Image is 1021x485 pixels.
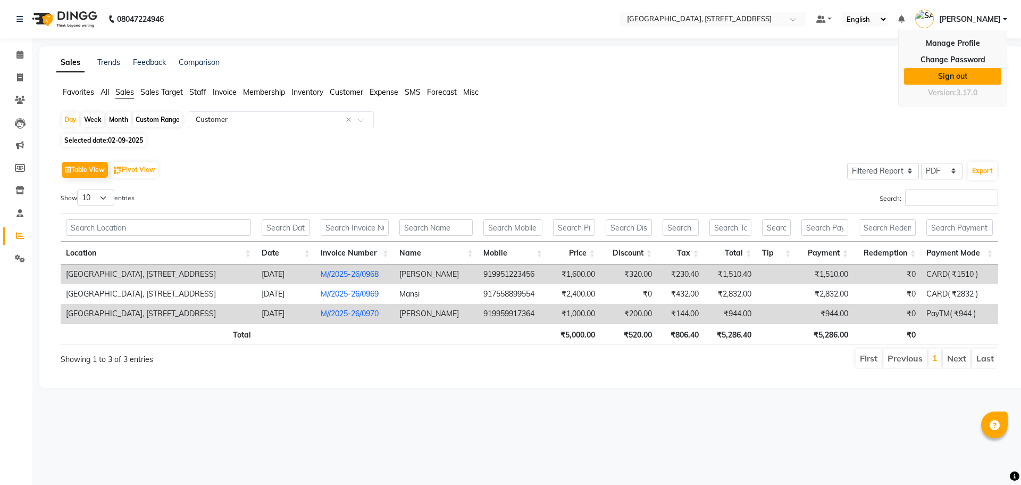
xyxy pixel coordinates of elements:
[796,265,853,284] td: ₹1,510.00
[114,167,122,175] img: pivot.png
[62,112,79,127] div: Day
[704,304,757,324] td: ₹944.00
[56,53,85,72] a: Sales
[77,190,114,206] select: Showentries
[853,242,921,265] th: Redemption: activate to sort column ascending
[968,162,997,180] button: Export
[405,87,421,97] span: SMS
[61,242,256,265] th: Location: activate to sort column ascending
[600,265,657,284] td: ₹320.00
[905,190,998,206] input: Search:
[709,219,751,236] input: Search Total
[62,162,108,178] button: Table View
[657,242,704,265] th: Tax: activate to sort column ascending
[921,284,998,304] td: CARD( ₹2832 )
[133,112,182,127] div: Custom Range
[61,348,442,365] div: Showing 1 to 3 of 3 entries
[483,219,542,236] input: Search Mobile
[27,4,100,34] img: logo
[704,242,757,265] th: Total: activate to sort column ascending
[657,265,704,284] td: ₹230.40
[904,52,1001,68] a: Change Password
[256,265,315,284] td: [DATE]
[243,87,285,97] span: Membership
[66,219,251,236] input: Search Location
[904,35,1001,52] a: Manage Profile
[140,87,183,97] span: Sales Target
[600,324,657,344] th: ₹520.00
[394,242,479,265] th: Name: activate to sort column ascending
[256,284,315,304] td: [DATE]
[370,87,398,97] span: Expense
[796,284,853,304] td: ₹2,832.00
[548,284,600,304] td: ₹2,400.00
[61,265,256,284] td: [GEOGRAPHIC_DATA], [STREET_ADDRESS]
[101,87,109,97] span: All
[63,87,94,97] span: Favorites
[394,284,479,304] td: Mansi
[796,324,853,344] th: ₹5,286.00
[478,284,547,304] td: 917558899554
[926,219,993,236] input: Search Payment Mode
[463,87,479,97] span: Misc
[346,114,355,126] span: Clear all
[427,87,457,97] span: Forecast
[859,219,916,236] input: Search Redemption
[704,324,757,344] th: ₹5,286.40
[904,85,1001,101] div: Version:3.17.0
[932,352,938,363] a: 1
[796,242,853,265] th: Payment: activate to sort column ascending
[321,219,388,236] input: Search Invoice Number
[478,242,547,265] th: Mobile: activate to sort column ascending
[553,219,595,236] input: Search Price
[97,57,120,67] a: Trends
[189,87,206,97] span: Staff
[61,304,256,324] td: [GEOGRAPHIC_DATA], [STREET_ADDRESS]
[111,162,158,178] button: Pivot View
[704,284,757,304] td: ₹2,832.00
[853,304,921,324] td: ₹0
[921,242,998,265] th: Payment Mode: activate to sort column ascending
[853,324,921,344] th: ₹0
[108,136,143,144] span: 02-09-2025
[657,324,704,344] th: ₹806.40
[657,284,704,304] td: ₹432.00
[321,309,379,318] a: M//2025-26/0970
[757,242,796,265] th: Tip: activate to sort column ascending
[663,219,699,236] input: Search Tax
[394,265,479,284] td: [PERSON_NAME]
[606,219,652,236] input: Search Discount
[133,57,166,67] a: Feedback
[915,10,934,28] img: SANJU CHHETRI
[939,14,1001,25] span: [PERSON_NAME]
[315,242,394,265] th: Invoice Number: activate to sort column ascending
[796,304,853,324] td: ₹944.00
[394,304,479,324] td: [PERSON_NAME]
[600,284,657,304] td: ₹0
[548,265,600,284] td: ₹1,600.00
[321,289,379,299] a: M//2025-26/0969
[61,284,256,304] td: [GEOGRAPHIC_DATA], [STREET_ADDRESS]
[921,265,998,284] td: CARD( ₹1510 )
[548,242,600,265] th: Price: activate to sort column ascending
[853,265,921,284] td: ₹0
[853,284,921,304] td: ₹0
[600,242,657,265] th: Discount: activate to sort column ascending
[657,304,704,324] td: ₹144.00
[61,324,256,344] th: Total
[106,112,131,127] div: Month
[904,68,1001,85] a: Sign out
[256,304,315,324] td: [DATE]
[478,304,547,324] td: 919959917364
[399,219,473,236] input: Search Name
[330,87,363,97] span: Customer
[762,219,791,236] input: Search Tip
[548,304,600,324] td: ₹1,000.00
[478,265,547,284] td: 919951223456
[81,112,104,127] div: Week
[321,269,379,279] a: M//2025-26/0968
[61,190,135,206] label: Show entries
[179,57,220,67] a: Comparison
[117,4,164,34] b: 08047224946
[256,242,315,265] th: Date: activate to sort column ascending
